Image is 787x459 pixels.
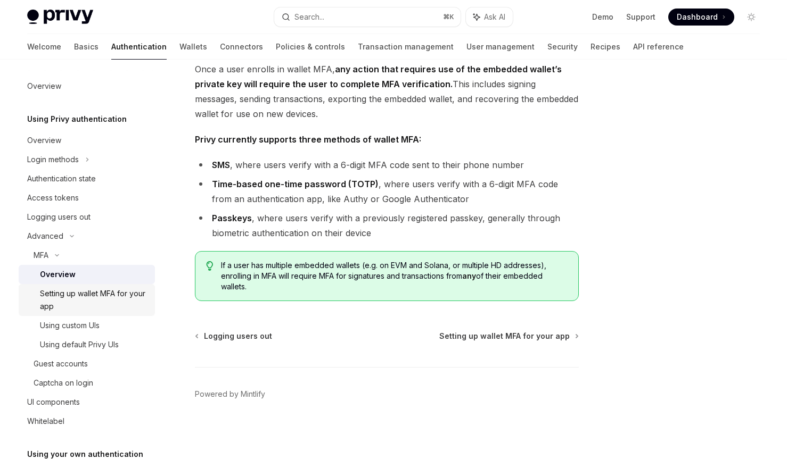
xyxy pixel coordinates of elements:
span: Once a user enrolls in wallet MFA, This includes signing messages, sending transactions, exportin... [195,62,579,121]
div: Using custom UIs [40,319,100,332]
a: Captcha on login [19,373,155,393]
a: Access tokens [19,188,155,207]
h5: Using Privy authentication [27,113,127,126]
div: Overview [40,268,76,281]
span: Setting up wallet MFA for your app [439,331,570,341]
a: Transaction management [358,34,454,60]
a: UI components [19,393,155,412]
div: Advanced [27,230,63,243]
button: Ask AI [466,7,513,27]
div: Login methods [27,153,79,166]
span: Ask AI [484,12,505,22]
div: Using default Privy UIs [40,338,119,351]
a: Overview [19,131,155,150]
span: ⌘ K [443,13,454,21]
a: Wallets [179,34,207,60]
strong: Passkeys [212,213,252,223]
a: Connectors [220,34,263,60]
strong: any [462,271,476,280]
img: light logo [27,10,93,24]
span: Logging users out [204,331,272,341]
a: Using custom UIs [19,316,155,335]
a: Logging users out [196,331,272,341]
div: Setting up wallet MFA for your app [40,287,149,313]
button: Toggle dark mode [743,9,760,26]
a: Whitelabel [19,412,155,431]
a: Logging users out [19,207,155,227]
svg: Tip [206,261,214,271]
a: Using default Privy UIs [19,335,155,354]
a: Demo [592,12,613,22]
a: Recipes [591,34,620,60]
span: Dashboard [677,12,718,22]
a: Basics [74,34,99,60]
li: , where users verify with a previously registered passkey, generally through biometric authentica... [195,211,579,240]
strong: Privy currently supports three methods of wallet MFA: [195,134,421,145]
li: , where users verify with a 6-digit MFA code sent to their phone number [195,157,579,172]
strong: Time-based one-time password (TOTP) [212,179,379,189]
div: Captcha on login [34,377,93,389]
a: Setting up wallet MFA for your app [439,331,578,341]
div: UI components [27,396,80,408]
div: Search... [294,11,324,23]
li: , where users verify with a 6-digit MFA code from an authentication app, like Authy or Google Aut... [195,177,579,206]
strong: any action that requires use of the embedded wallet’s private key will require the user to comple... [195,64,562,89]
button: Search...⌘K [274,7,461,27]
div: Logging users out [27,211,91,223]
a: Overview [19,265,155,284]
div: MFA [34,249,48,262]
div: Overview [27,134,61,147]
span: If a user has multiple embedded wallets (e.g. on EVM and Solana, or multiple HD addresses), enrol... [221,260,568,292]
a: Guest accounts [19,354,155,373]
a: Authentication state [19,169,155,188]
a: Setting up wallet MFA for your app [19,284,155,316]
a: Dashboard [668,9,734,26]
a: Welcome [27,34,61,60]
a: Security [547,34,578,60]
a: Policies & controls [276,34,345,60]
div: Authentication state [27,172,96,185]
a: Overview [19,77,155,96]
a: Support [626,12,655,22]
div: Access tokens [27,191,79,204]
a: Powered by Mintlify [195,389,265,399]
strong: SMS [212,160,230,170]
div: Guest accounts [34,357,88,370]
a: API reference [633,34,684,60]
a: Authentication [111,34,167,60]
div: Overview [27,80,61,93]
a: User management [466,34,535,60]
div: Whitelabel [27,415,64,428]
